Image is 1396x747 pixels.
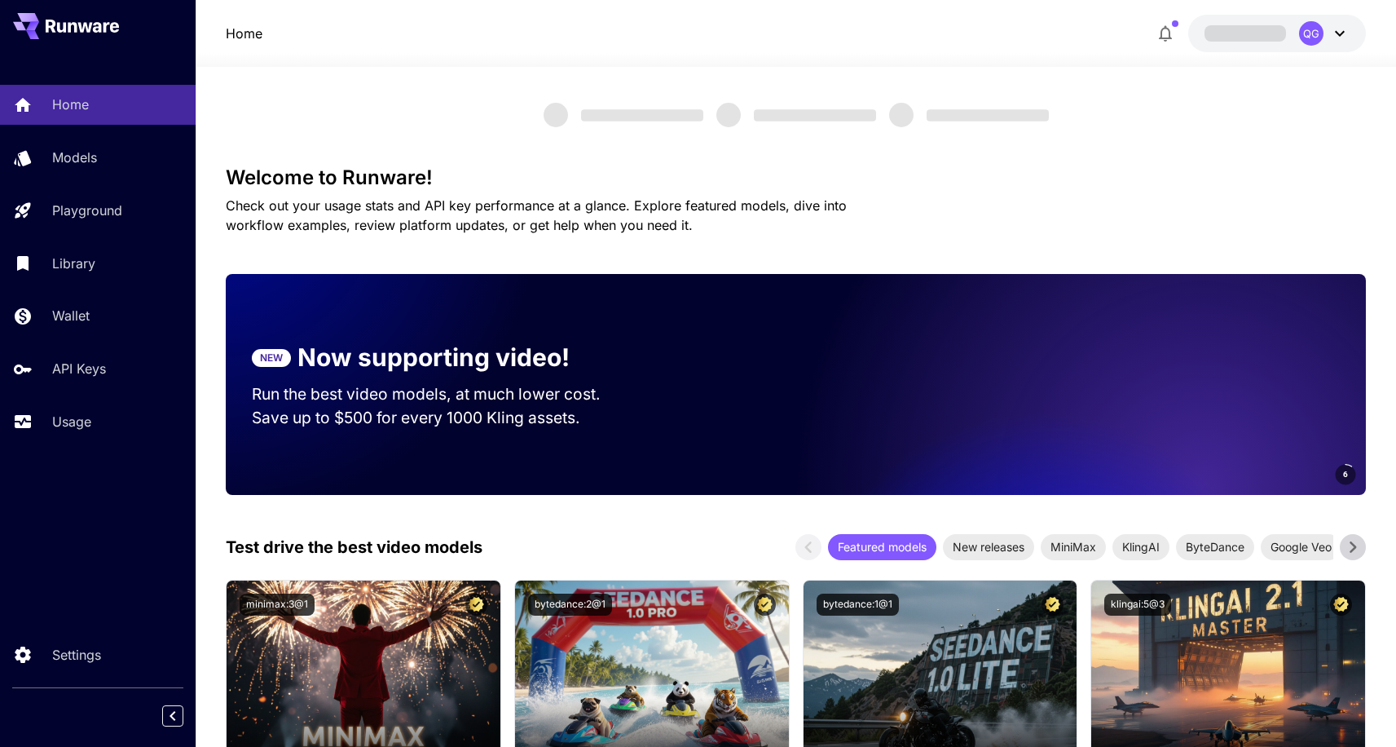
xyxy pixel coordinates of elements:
[754,594,776,616] button: Certified Model – Vetted for best performance and includes a commercial license.
[1112,538,1169,555] span: KlingAI
[226,24,262,43] a: Home
[1343,468,1348,480] span: 6
[226,197,847,233] span: Check out your usage stats and API key performance at a glance. Explore featured models, dive int...
[52,201,122,220] p: Playground
[52,412,91,431] p: Usage
[52,254,95,273] p: Library
[528,594,612,616] button: bytedance:2@1
[52,148,97,167] p: Models
[226,24,262,43] nav: breadcrumb
[1041,594,1064,616] button: Certified Model – Vetted for best performance and includes a commercial license.
[52,95,89,114] p: Home
[226,166,1366,189] h3: Welcome to Runware!
[162,705,183,727] button: Collapse sidebar
[828,534,936,560] div: Featured models
[1299,21,1323,46] div: QG
[1176,534,1254,560] div: ByteDance
[943,538,1034,555] span: New releases
[465,594,487,616] button: Certified Model – Vetted for best performance and includes a commercial license.
[174,701,196,731] div: Collapse sidebar
[297,339,570,376] p: Now supporting video!
[52,359,106,378] p: API Keys
[52,306,90,325] p: Wallet
[817,594,899,616] button: bytedance:1@1
[828,538,936,555] span: Featured models
[1112,534,1169,560] div: KlingAI
[226,535,482,559] p: Test drive the best video models
[52,645,101,665] p: Settings
[260,351,283,365] p: NEW
[252,406,632,430] p: Save up to $500 for every 1000 Kling assets.
[1041,534,1106,560] div: MiniMax
[1261,534,1341,560] div: Google Veo
[1261,538,1341,555] span: Google Veo
[1041,538,1106,555] span: MiniMax
[943,534,1034,560] div: New releases
[1104,594,1171,616] button: klingai:5@3
[240,594,315,616] button: minimax:3@1
[1176,538,1254,555] span: ByteDance
[1330,594,1352,616] button: Certified Model – Vetted for best performance and includes a commercial license.
[1188,15,1366,52] button: QG
[252,382,632,406] p: Run the best video models, at much lower cost.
